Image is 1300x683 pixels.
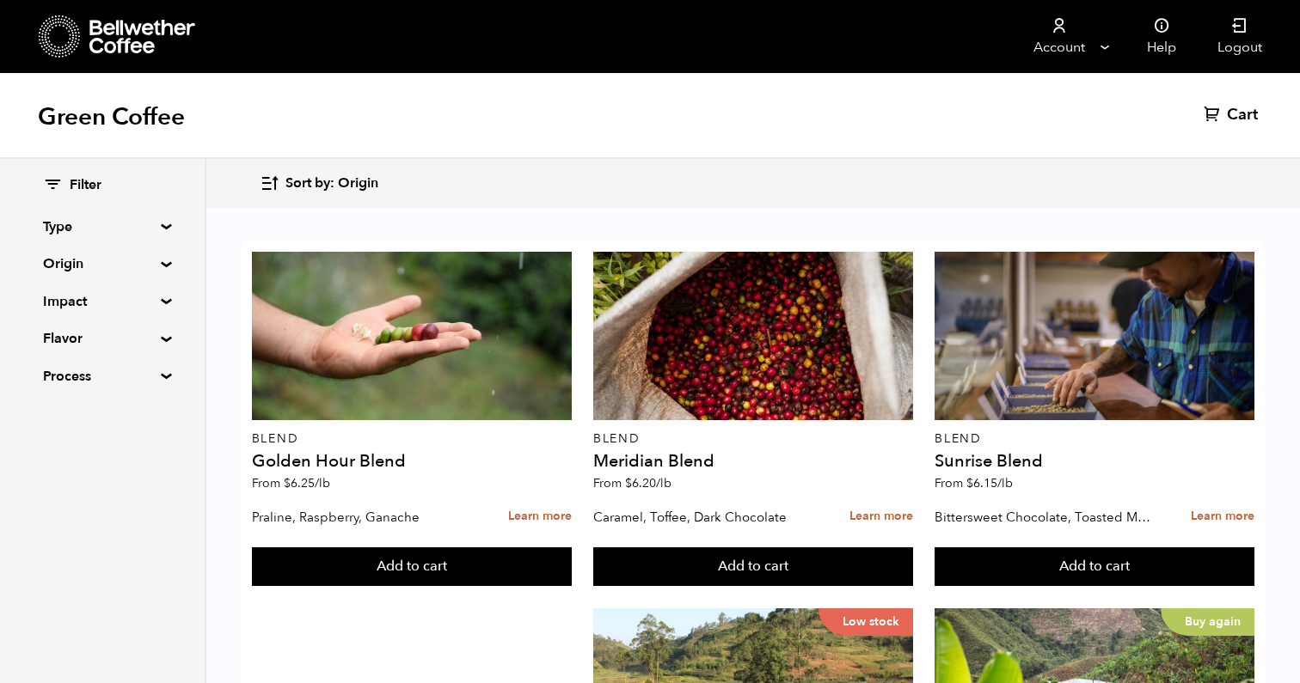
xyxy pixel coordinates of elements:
[252,433,572,445] p: Blend
[935,547,1254,587] button: Add to cart
[43,366,162,387] summary: Process
[1227,105,1258,125] span: Cart
[593,433,913,445] p: Blend
[252,453,572,470] h4: Golden Hour Blend
[625,475,671,491] bdi: 6.20
[1191,498,1254,535] a: Learn more
[285,174,378,193] span: Sort by: Origin
[819,608,913,636] p: Low stock
[43,328,162,349] summary: Flavor
[593,547,913,587] button: Add to cart
[38,101,185,132] h1: Green Coffee
[315,475,330,491] span: /lb
[593,504,811,530] p: Caramel, Toffee, Dark Chocolate
[284,475,330,491] bdi: 6.25
[43,216,162,237] summary: Type
[593,453,913,470] h4: Meridian Blend
[935,433,1254,445] p: Blend
[1204,105,1262,125] a: Cart
[252,475,330,491] span: From
[1161,608,1254,636] p: Buy again
[70,176,101,195] span: Filter
[966,475,973,491] span: $
[625,475,632,491] span: $
[935,475,1013,491] span: From
[508,498,572,535] a: Learn more
[593,475,671,491] span: From
[849,498,913,535] a: Learn more
[997,475,1013,491] span: /lb
[284,475,291,491] span: $
[935,453,1254,470] h4: Sunrise Blend
[966,475,1013,491] bdi: 6.15
[260,163,378,204] button: Sort by: Origin
[43,291,162,312] summary: Impact
[252,547,572,587] button: Add to cart
[935,504,1152,530] p: Bittersweet Chocolate, Toasted Marshmallow, Candied Orange, Praline
[43,253,162,274] summary: Origin
[656,475,671,491] span: /lb
[252,504,469,530] p: Praline, Raspberry, Ganache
